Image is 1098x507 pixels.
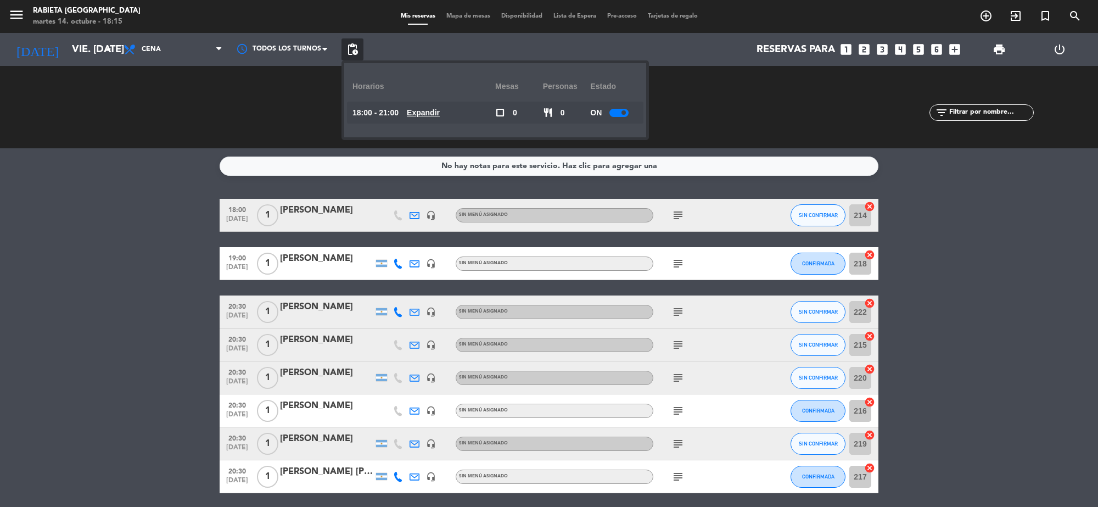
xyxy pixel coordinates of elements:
[223,299,251,312] span: 20:30
[280,465,373,479] div: [PERSON_NAME] [PERSON_NAME]
[280,399,373,413] div: [PERSON_NAME]
[590,107,602,119] span: ON
[8,37,66,62] i: [DATE]
[791,466,845,488] button: CONFIRMADA
[590,71,638,102] div: Estado
[543,71,591,102] div: personas
[352,71,495,102] div: Horarios
[459,213,508,217] span: Sin menú asignado
[791,367,845,389] button: SIN CONFIRMAR
[8,7,25,27] button: menu
[223,398,251,411] span: 20:30
[513,107,517,119] span: 0
[223,444,251,456] span: [DATE]
[223,378,251,391] span: [DATE]
[1029,33,1090,66] div: LOG OUT
[223,312,251,325] span: [DATE]
[280,300,373,314] div: [PERSON_NAME]
[257,400,278,422] span: 1
[799,441,838,447] span: SIN CONFIRMAR
[839,42,853,57] i: looks_one
[671,371,685,385] i: subject
[875,42,889,57] i: looks_3
[799,212,838,218] span: SIN CONFIRMAR
[671,404,685,417] i: subject
[223,411,251,424] span: [DATE]
[33,16,141,27] div: martes 14. octubre - 18:15
[8,7,25,23] i: menu
[280,252,373,266] div: [PERSON_NAME]
[426,406,436,416] i: headset_mic
[893,42,907,57] i: looks_4
[496,13,548,19] span: Disponibilidad
[223,251,251,264] span: 19:00
[223,264,251,276] span: [DATE]
[223,332,251,345] span: 20:30
[257,466,278,488] span: 1
[864,201,875,212] i: cancel
[459,408,508,413] span: Sin menú asignado
[929,42,944,57] i: looks_6
[280,432,373,446] div: [PERSON_NAME]
[257,204,278,226] span: 1
[602,13,642,19] span: Pre-acceso
[671,209,685,222] i: subject
[791,334,845,356] button: SIN CONFIRMAR
[426,472,436,482] i: headset_mic
[352,107,399,119] span: 18:00 - 21:00
[223,477,251,489] span: [DATE]
[426,439,436,449] i: headset_mic
[543,108,553,118] span: restaurant
[802,408,834,414] span: CONFIRMADA
[671,338,685,352] i: subject
[979,9,993,23] i: add_circle_outline
[1039,9,1052,23] i: turned_in_not
[864,298,875,309] i: cancel
[257,301,278,323] span: 1
[441,160,657,172] div: No hay notas para este servicio. Haz clic para agregar una
[426,307,436,317] i: headset_mic
[993,43,1006,56] span: print
[864,430,875,441] i: cancel
[948,107,1033,119] input: Filtrar por nombre...
[802,473,834,480] span: CONFIRMADA
[223,345,251,358] span: [DATE]
[257,367,278,389] span: 1
[223,203,251,215] span: 18:00
[102,43,115,56] i: arrow_drop_down
[864,463,875,473] i: cancel
[864,364,875,375] i: cancel
[671,470,685,483] i: subject
[223,431,251,444] span: 20:30
[561,107,565,119] span: 0
[791,301,845,323] button: SIN CONFIRMAR
[33,5,141,16] div: Rabieta [GEOGRAPHIC_DATA]
[671,437,685,450] i: subject
[459,474,508,478] span: Sin menú asignado
[864,249,875,260] i: cancel
[1053,43,1066,56] i: power_settings_new
[223,464,251,477] span: 20:30
[495,108,505,118] span: check_box_outline_blank
[864,331,875,342] i: cancel
[407,108,440,117] u: Expandir
[426,259,436,269] i: headset_mic
[223,365,251,378] span: 20:30
[948,42,962,57] i: add_box
[280,203,373,218] div: [PERSON_NAME]
[257,433,278,455] span: 1
[935,106,948,119] i: filter_list
[1068,9,1082,23] i: search
[426,210,436,220] i: headset_mic
[280,333,373,347] div: [PERSON_NAME]
[142,46,161,53] span: Cena
[791,253,845,275] button: CONFIRMADA
[802,260,834,266] span: CONFIRMADA
[911,42,926,57] i: looks_5
[857,42,871,57] i: looks_two
[791,204,845,226] button: SIN CONFIRMAR
[459,342,508,347] span: Sin menú asignado
[459,441,508,445] span: Sin menú asignado
[257,334,278,356] span: 1
[799,342,838,348] span: SIN CONFIRMAR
